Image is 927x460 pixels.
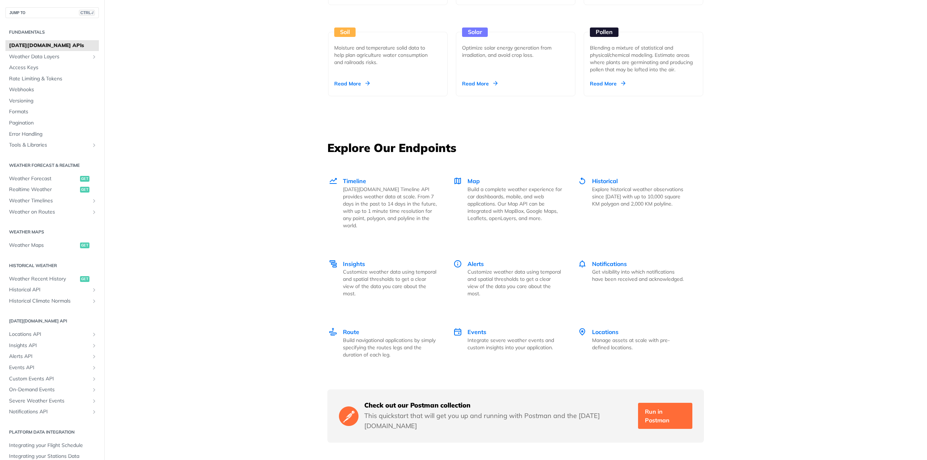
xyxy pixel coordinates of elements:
[91,398,97,404] button: Show subpages for Severe Weather Events
[5,184,99,195] a: Realtime Weatherget
[5,396,99,406] a: Severe Weather EventsShow subpages for Severe Weather Events
[453,328,462,336] img: Events
[5,62,99,73] a: Access Keys
[590,44,697,73] div: Blending a mixture of statistical and physical/chemical modeling. Estimate areas where plants are...
[91,376,97,382] button: Show subpages for Custom Events API
[5,162,99,169] h2: Weather Forecast & realtime
[91,332,97,337] button: Show subpages for Locations API
[590,28,618,37] div: Pollen
[325,5,450,96] a: Soil Moisture and temperature solid data to help plan agriculture water consumption and railroads...
[592,268,687,283] p: Get visibility into which notifications have been received and acknowledged.
[80,242,89,248] span: get
[9,119,97,127] span: Pagination
[5,207,99,218] a: Weather on RoutesShow subpages for Weather on Routes
[9,186,78,193] span: Realtime Weather
[9,108,97,115] span: Formats
[5,140,99,151] a: Tools & LibrariesShow subpages for Tools & Libraries
[5,318,99,324] h2: [DATE][DOMAIN_NAME] API
[9,242,78,249] span: Weather Maps
[5,262,99,269] h2: Historical Weather
[5,106,99,117] a: Formats
[9,364,89,371] span: Events API
[80,187,89,193] span: get
[5,406,99,417] a: Notifications APIShow subpages for Notifications API
[5,274,99,284] a: Weather Recent Historyget
[462,28,488,37] div: Solar
[9,53,89,60] span: Weather Data Layers
[9,197,89,204] span: Weather Timelines
[334,44,436,66] div: Moisture and temperature solid data to help plan agriculture water consumption and railroads risks.
[5,118,99,128] a: Pagination
[467,268,562,297] p: Customize weather data using temporal and spatial thresholds to get a clear view of the data you ...
[343,177,366,185] span: Timeline
[5,440,99,451] a: Integrating your Flight Schedule
[327,140,704,156] h3: Explore Our Endpoints
[570,312,695,374] a: Locations Locations Manage assets at scale with pre-defined locations.
[5,340,99,351] a: Insights APIShow subpages for Insights API
[343,337,437,358] p: Build navigational applications by simply specifying the routes legs and the duration of each leg.
[5,40,99,51] a: [DATE][DOMAIN_NAME] APIs
[334,28,356,37] div: Soil
[79,10,95,16] span: CTRL-/
[328,161,445,244] a: Timeline Timeline [DATE][DOMAIN_NAME] Timeline API provides weather data at scale. From 7 days in...
[91,54,97,60] button: Show subpages for Weather Data Layers
[5,296,99,307] a: Historical Climate NormalsShow subpages for Historical Climate Normals
[9,453,97,460] span: Integrating your Stations Data
[592,260,627,267] span: Notifications
[9,131,97,138] span: Error Handling
[5,129,99,140] a: Error Handling
[328,244,445,313] a: Insights Insights Customize weather data using temporal and spatial thresholds to get a clear vie...
[9,275,78,283] span: Weather Recent History
[9,397,89,405] span: Severe Weather Events
[5,384,99,395] a: On-Demand EventsShow subpages for On-Demand Events
[364,411,632,431] p: This quickstart that will get you up and running with Postman and the [DATE][DOMAIN_NAME]
[9,142,89,149] span: Tools & Libraries
[9,97,97,105] span: Versioning
[91,354,97,359] button: Show subpages for Alerts API
[9,342,89,349] span: Insights API
[445,161,570,244] a: Map Map Build a complete weather experience for car dashboards, mobile, and web applications. Our...
[467,328,486,335] span: Events
[9,286,89,294] span: Historical API
[364,401,632,410] h5: Check out our Postman collection
[91,365,97,371] button: Show subpages for Events API
[467,337,562,351] p: Integrate severe weather events and custom insights into your application.
[467,177,480,185] span: Map
[5,51,99,62] a: Weather Data LayersShow subpages for Weather Data Layers
[578,259,587,268] img: Notifications
[9,442,97,449] span: Integrating your Flight Schedule
[5,96,99,106] a: Versioning
[578,177,587,185] img: Historical
[9,42,97,49] span: [DATE][DOMAIN_NAME] APIs
[91,387,97,393] button: Show subpages for On-Demand Events
[5,195,99,206] a: Weather TimelinesShow subpages for Weather Timelines
[590,80,625,87] div: Read More
[5,84,99,95] a: Webhooks
[9,408,89,415] span: Notifications API
[9,86,97,93] span: Webhooks
[91,343,97,349] button: Show subpages for Insights API
[9,64,97,71] span: Access Keys
[638,403,692,429] a: Run in Postman
[343,328,359,335] span: Route
[9,386,89,393] span: On-Demand Events
[581,5,706,96] a: Pollen Blending a mixture of statistical and physical/chemical modeling. Estimate areas where pla...
[5,329,99,340] a: Locations APIShow subpages for Locations API
[5,284,99,295] a: Historical APIShow subpages for Historical API
[592,328,618,335] span: Locations
[5,173,99,184] a: Weather Forecastget
[91,198,97,204] button: Show subpages for Weather Timelines
[9,353,89,360] span: Alerts API
[329,328,337,336] img: Route
[5,73,99,84] a: Rate Limiting & Tokens
[5,229,99,235] h2: Weather Maps
[9,75,97,83] span: Rate Limiting & Tokens
[91,409,97,415] button: Show subpages for Notifications API
[91,298,97,304] button: Show subpages for Historical Climate Normals
[5,429,99,435] h2: Platform DATA integration
[462,44,563,59] div: Optimize solar energy generation from irradiation, and avoid crop loss.
[570,244,695,313] a: Notifications Notifications Get visibility into which notifications have been received and acknow...
[343,186,437,229] p: [DATE][DOMAIN_NAME] Timeline API provides weather data at scale. From 7 days in the past to 14 da...
[592,337,687,351] p: Manage assets at scale with pre-defined locations.
[445,244,570,313] a: Alerts Alerts Customize weather data using temporal and spatial thresholds to get a clear view of...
